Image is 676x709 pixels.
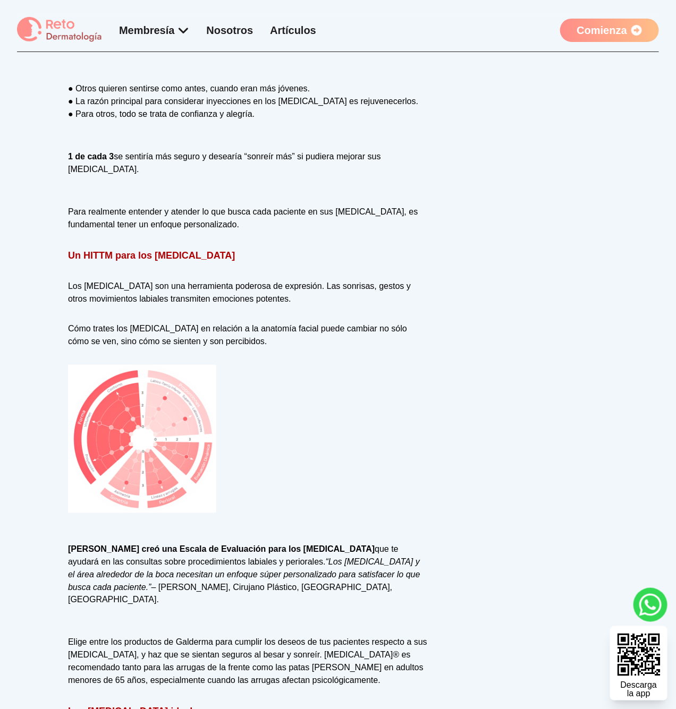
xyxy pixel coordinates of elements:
div: Membresía [119,23,190,38]
div: Descarga la app [621,681,657,698]
strong: [PERSON_NAME] creó una Escala de Evaluación para los [MEDICAL_DATA] [68,544,375,553]
p: se sentiría más seguro y desearía “sonreír más” si pudiera mejorar sus [MEDICAL_DATA]. [68,138,428,176]
a: whatsapp button [633,588,667,622]
p: Elige entre los productos de Galderma para cumplir los deseos de tus pacientes respecto a sus [ME... [68,623,428,687]
p: ● Otros quieren sentirse como antes, cuando eran más jóvenes. ● La razón principal para considera... [68,70,428,121]
a: Nosotros [207,24,253,36]
p: Cómo trates los [MEDICAL_DATA] en relación a la anatomía facial puede cambiar no sólo cómo se ven... [68,322,428,348]
p: Para realmente entender y atender lo que busca cada paciente en sus [MEDICAL_DATA], es fundamenta... [68,193,428,231]
p: Los [MEDICAL_DATA] son una herramienta poderosa de expresión. Las sonrisas, gestos y otros movimi... [68,280,428,305]
a: Comienza [560,19,659,42]
em: “Los [MEDICAL_DATA] y el área alrededor de la boca necesitan un enfoque súper personalizado para ... [68,557,420,592]
strong: 1 de cada 3 [68,152,114,161]
strong: Un HITTM para los [MEDICAL_DATA] [68,250,235,261]
a: Artículos [270,24,316,36]
img: logo Reto dermatología [17,17,102,43]
p: que te ayudará en las consultas sobre procedimientos labiales y periorales. – [PERSON_NAME], Ciru... [68,530,428,607]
